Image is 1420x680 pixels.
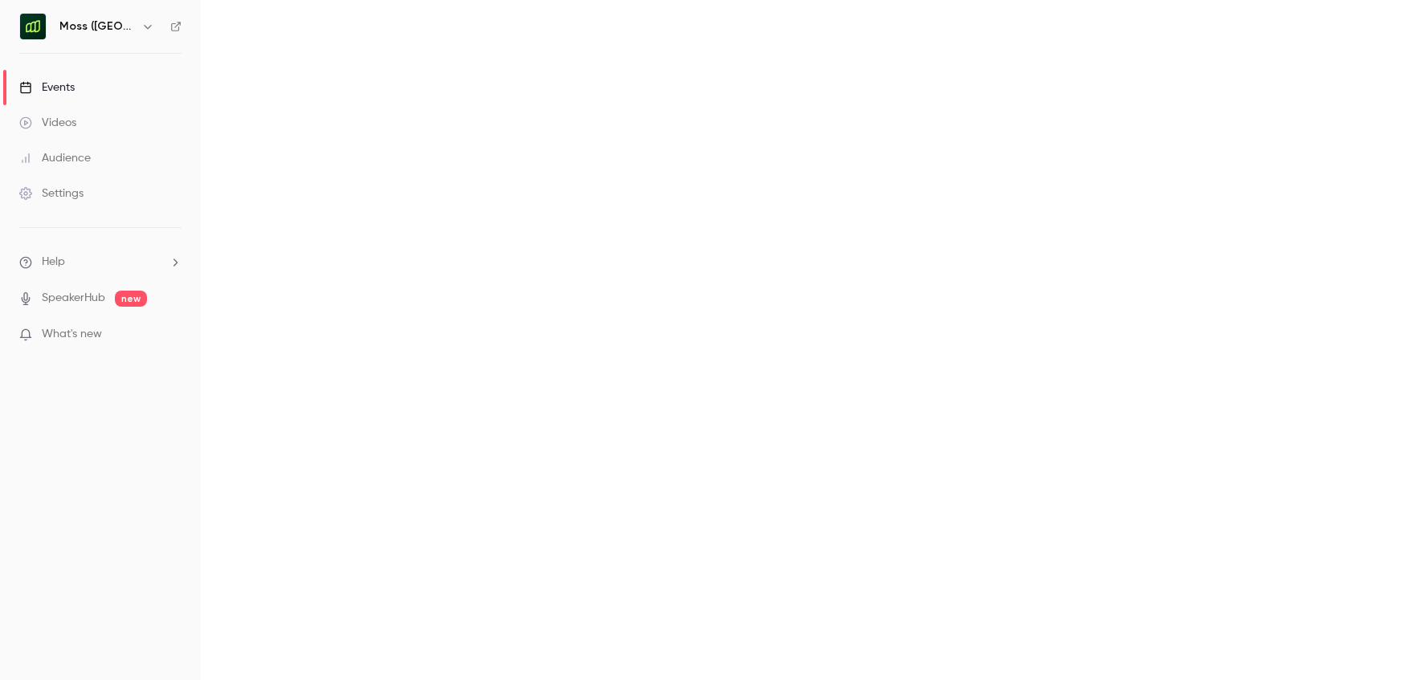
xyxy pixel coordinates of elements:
[19,115,76,131] div: Videos
[20,14,46,39] img: Moss (DE)
[19,185,84,202] div: Settings
[19,254,182,271] li: help-dropdown-opener
[19,79,75,96] div: Events
[115,291,147,307] span: new
[19,150,91,166] div: Audience
[59,18,135,35] h6: Moss ([GEOGRAPHIC_DATA])
[42,290,105,307] a: SpeakerHub
[42,326,102,343] span: What's new
[42,254,65,271] span: Help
